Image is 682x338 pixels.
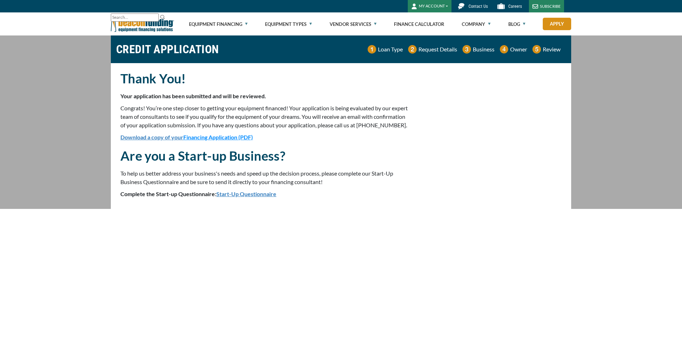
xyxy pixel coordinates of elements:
[543,18,571,30] a: Apply
[532,45,541,54] img: Number 5
[189,13,248,35] a: Equipment Financing
[330,13,377,35] a: Vendor Services
[265,13,312,35] a: Equipment Types
[120,104,409,129] p: Congrats! You’re one step closer to getting your equipment financed! Your application is being ev...
[116,39,219,60] h1: CREDIT APPLICATION
[120,92,409,100] p: Your application has been submitted and will be reviewed.
[160,14,166,20] img: Search
[473,45,494,54] p: Business
[462,45,471,54] img: Number 3
[418,45,457,54] p: Request Details
[508,13,525,35] a: Blog
[120,190,409,198] p: Complete the Start-up Questionnaire:
[408,45,417,54] img: Number 2
[508,4,522,9] span: Careers
[151,15,157,21] a: Clear search text
[120,70,409,87] h2: Thank You!
[183,134,253,140] span: Financing Application (PDF)
[394,13,444,35] a: Finance Calculator
[120,134,253,140] a: Download a copy of yourFinancing Application (PDF)
[543,45,561,54] p: Review
[111,12,174,35] img: Beacon Funding Corporation logo
[510,45,527,54] p: Owner
[111,13,159,22] input: Search
[500,45,508,54] img: Number 4
[368,45,376,54] img: Number 1
[378,45,403,54] p: Loan Type
[469,4,488,9] span: Contact Us
[120,169,409,186] p: To help us better address your business's needs and speed up the decision process, please complet...
[216,190,276,197] a: Start-Up Questionnaire
[462,13,491,35] a: Company
[120,148,409,164] h2: Are you a Start-up Business?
